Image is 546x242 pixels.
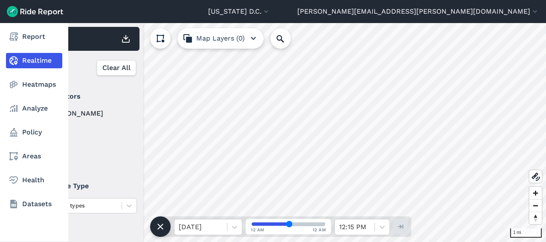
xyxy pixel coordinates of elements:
summary: Vehicle Type [35,174,136,198]
input: Search Location or Vehicles [270,28,305,49]
span: Clear All [102,63,131,73]
button: Map Layers (0) [177,28,264,49]
label: [PERSON_NAME] [35,108,137,119]
label: Spin [35,141,137,151]
button: Zoom in [529,187,542,199]
label: Veo [35,157,137,167]
label: Lime [35,125,137,135]
button: Zoom out [529,199,542,212]
a: Analyze [6,101,62,116]
a: Health [6,172,62,188]
div: Filter [31,55,139,81]
button: Reset bearing to north [529,212,542,224]
div: 1 mi [510,228,542,238]
summary: Operators [35,85,136,108]
img: Ride Report [7,6,63,17]
a: Datasets [6,196,62,212]
a: Policy [6,125,62,140]
span: 12 AM [313,227,326,233]
a: Heatmaps [6,77,62,92]
button: [PERSON_NAME][EMAIL_ADDRESS][PERSON_NAME][DOMAIN_NAME] [297,6,539,17]
button: Clear All [97,60,136,76]
canvas: Map [27,23,546,242]
a: Realtime [6,53,62,68]
a: Areas [6,149,62,164]
a: Report [6,29,62,44]
button: [US_STATE] D.C. [208,6,270,17]
span: 12 AM [251,227,264,233]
